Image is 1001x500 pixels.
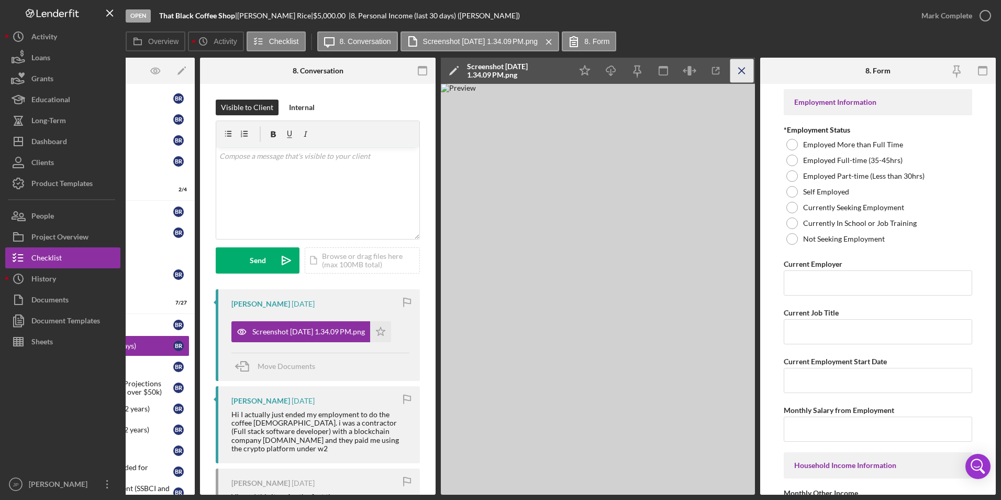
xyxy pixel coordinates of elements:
[5,268,120,289] a: History
[231,397,290,405] div: [PERSON_NAME]
[5,247,120,268] button: Checklist
[5,173,120,194] button: Product Templates
[284,100,320,115] button: Internal
[173,156,184,167] div: B R
[803,172,925,180] label: Employed Part-time (Less than 30hrs)
[159,12,237,20] div: |
[5,131,120,152] button: Dashboard
[173,135,184,146] div: B R
[173,206,184,217] div: B R
[231,300,290,308] div: [PERSON_NAME]
[31,205,54,229] div: People
[5,152,120,173] button: Clients
[401,31,560,51] button: Screenshot [DATE] 1.34.09 PM.png
[126,9,151,23] div: Open
[31,310,100,334] div: Document Templates
[803,235,885,243] label: Not Seeking Employment
[289,100,315,115] div: Internal
[31,173,93,197] div: Product Templates
[173,466,184,477] div: B R
[784,126,972,134] div: *Employment Status
[173,383,184,393] div: B R
[168,187,187,193] div: 2 / 4
[31,26,57,50] div: Activity
[31,331,53,355] div: Sheets
[803,203,904,212] label: Currently Seeking Employment
[5,47,120,68] button: Loans
[5,89,120,110] button: Educational
[965,454,991,479] div: Open Intercom Messenger
[173,114,184,125] div: B R
[911,5,996,26] button: Mark Complete
[5,474,120,495] button: JP[PERSON_NAME]
[26,474,94,497] div: [PERSON_NAME]
[173,404,184,414] div: B R
[293,67,343,75] div: 8. Conversation
[173,362,184,372] div: B R
[188,31,243,51] button: Activity
[803,188,849,196] label: Self Employed
[784,308,839,317] label: Current Job Title
[562,31,616,51] button: 8. Form
[292,479,315,487] time: 2025-08-07 18:17
[921,5,972,26] div: Mark Complete
[784,406,894,415] label: Monthly Salary from Employment
[5,68,120,89] button: Grants
[340,37,391,46] label: 8. Conversation
[214,37,237,46] label: Activity
[173,320,184,330] div: B R
[247,31,306,51] button: Checklist
[31,247,62,271] div: Checklist
[252,328,365,336] div: Screenshot [DATE] 1.34.09 PM.png
[31,47,50,71] div: Loans
[5,110,120,131] button: Long-Term
[231,321,391,342] button: Screenshot [DATE] 1.34.09 PM.png
[794,461,962,470] div: Household Income Information
[5,331,120,352] button: Sheets
[5,205,120,226] a: People
[5,226,120,247] a: Project Overview
[258,362,315,371] span: Move Documents
[441,84,755,495] img: Preview
[31,226,88,250] div: Project Overview
[313,12,349,20] div: $5,000.00
[423,37,538,46] label: Screenshot [DATE] 1.34.09 PM.png
[148,37,179,46] label: Overview
[173,93,184,104] div: B R
[173,425,184,435] div: B R
[5,289,120,310] button: Documents
[584,37,609,46] label: 8. Form
[173,445,184,456] div: B R
[31,110,66,134] div: Long-Term
[292,300,315,308] time: 2025-08-07 18:36
[173,227,184,238] div: B R
[292,397,315,405] time: 2025-08-07 18:36
[865,67,891,75] div: 8. Form
[784,357,887,366] label: Current Employment Start Date
[467,62,566,79] div: Screenshot [DATE] 1.34.09 PM.png
[13,482,18,487] text: JP
[237,12,313,20] div: [PERSON_NAME] Rice |
[803,156,903,165] label: Employed Full-time (35-45hrs)
[221,100,273,115] div: Visible to Client
[173,341,184,351] div: B R
[5,310,120,331] a: Document Templates
[216,100,279,115] button: Visible to Client
[173,487,184,498] div: B R
[784,259,842,268] label: Current Employer
[349,12,520,20] div: | 8. Personal Income (last 30 days) ([PERSON_NAME])
[5,26,120,47] button: Activity
[31,68,53,92] div: Grants
[31,89,70,113] div: Educational
[231,410,409,452] div: Hi I actually just ended my employment to do the coffee [DEMOGRAPHIC_DATA]. i was a contractor (F...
